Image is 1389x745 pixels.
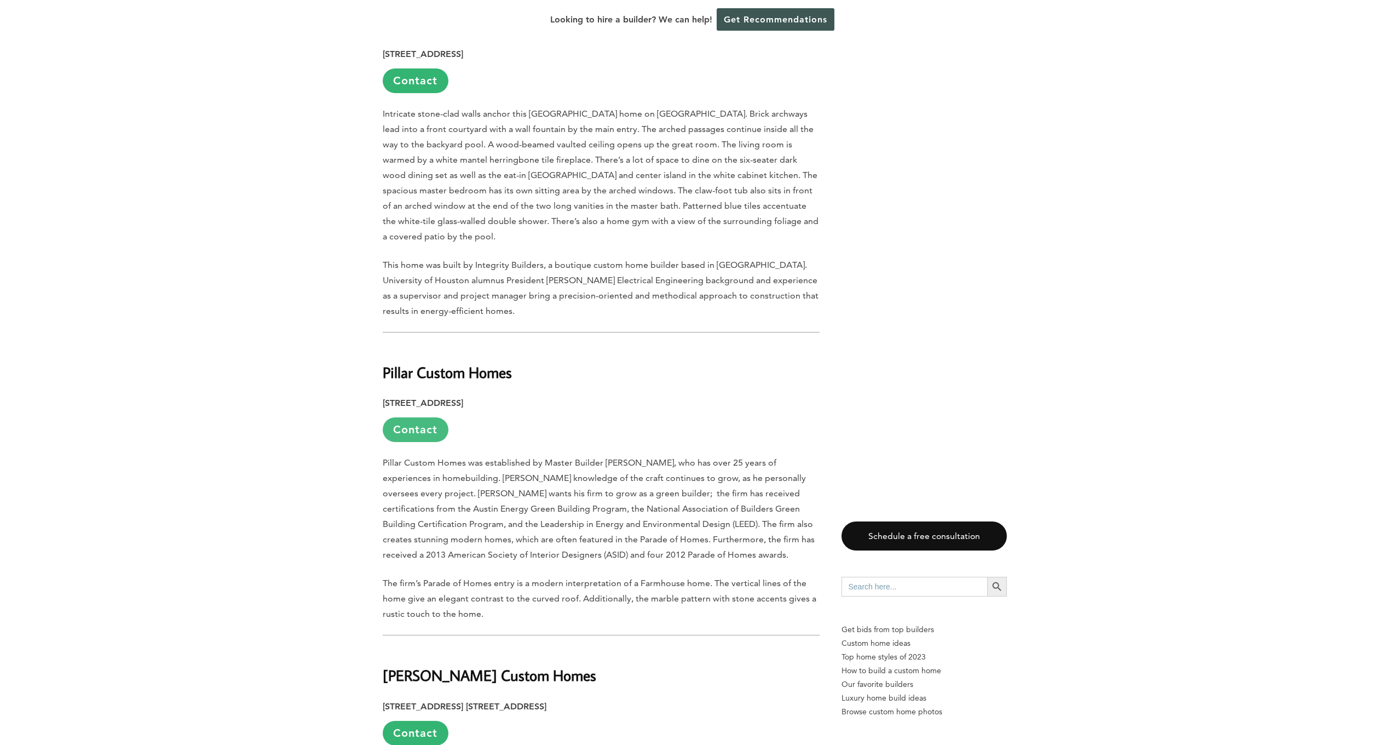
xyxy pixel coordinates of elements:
input: Search here... [842,577,987,597]
strong: [STREET_ADDRESS] [STREET_ADDRESS] [383,701,546,712]
a: Browse custom home photos [842,705,1007,719]
a: How to build a custom home [842,664,1007,678]
p: Get bids from top builders [842,623,1007,637]
b: Pillar Custom Homes [383,363,512,382]
a: Custom home ideas [842,637,1007,650]
span: Pillar Custom Homes was established by Master Builder [PERSON_NAME], who has over 25 years of exp... [383,457,815,560]
svg: Search [991,581,1003,593]
span: The firm’s Parade of Homes entry is a modern interpretation of a Farmhouse home. The vertical lin... [383,578,816,619]
a: Our favorite builders [842,678,1007,691]
span: This home was built by Integrity Builders, a boutique custom home builder based in [GEOGRAPHIC_DA... [383,260,819,316]
a: Contact [383,68,448,93]
a: Contact [383,417,448,442]
strong: [STREET_ADDRESS] [383,398,463,408]
a: Luxury home build ideas [842,691,1007,705]
strong: [STREET_ADDRESS] [383,49,463,59]
span: Intricate stone-clad walls anchor this [GEOGRAPHIC_DATA] home on [GEOGRAPHIC_DATA]. Brick archway... [383,108,819,242]
a: Schedule a free consultation [842,521,1007,551]
iframe: Drift Widget Chat Controller [1179,666,1376,732]
b: [PERSON_NAME] Custom Homes [383,666,596,685]
a: Top home styles of 2023 [842,650,1007,664]
a: Get Recommendations [717,8,834,31]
